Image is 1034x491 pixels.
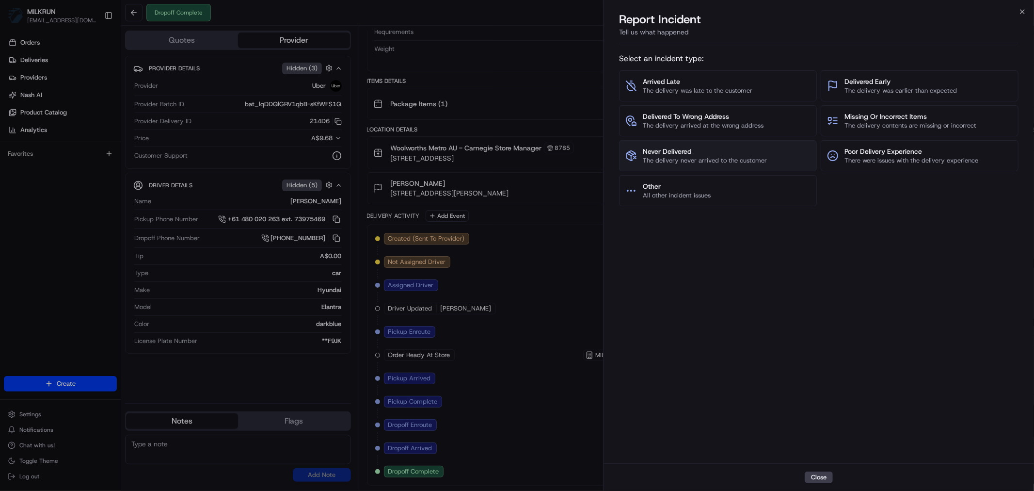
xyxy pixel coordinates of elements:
[821,105,1018,136] button: Missing Or Incorrect ItemsThe delivery contents are missing or incorrect
[643,181,711,191] span: Other
[619,105,817,136] button: Delivered To Wrong AddressThe delivery arrived at the wrong address
[643,156,767,165] span: The delivery never arrived to the customer
[619,27,1018,43] div: Tell us what happened
[619,70,817,101] button: Arrived LateThe delivery was late to the customer
[643,112,764,121] span: Delivered To Wrong Address
[805,472,833,483] button: Close
[844,77,957,86] span: Delivered Early
[643,191,711,200] span: All other incident issues
[619,12,701,27] p: Report Incident
[844,86,957,95] span: The delivery was earlier than expected
[821,140,1018,171] button: Poor Delivery ExperienceThere were issues with the delivery experience
[643,77,752,86] span: Arrived Late
[619,175,817,206] button: OtherAll other incident issues
[844,147,978,156] span: Poor Delivery Experience
[844,156,978,165] span: There were issues with the delivery experience
[619,53,1018,65] span: Select an incident type:
[844,112,976,121] span: Missing Or Incorrect Items
[643,147,767,156] span: Never Delivered
[619,140,817,171] button: Never DeliveredThe delivery never arrived to the customer
[821,70,1018,101] button: Delivered EarlyThe delivery was earlier than expected
[643,86,752,95] span: The delivery was late to the customer
[844,121,976,130] span: The delivery contents are missing or incorrect
[643,121,764,130] span: The delivery arrived at the wrong address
